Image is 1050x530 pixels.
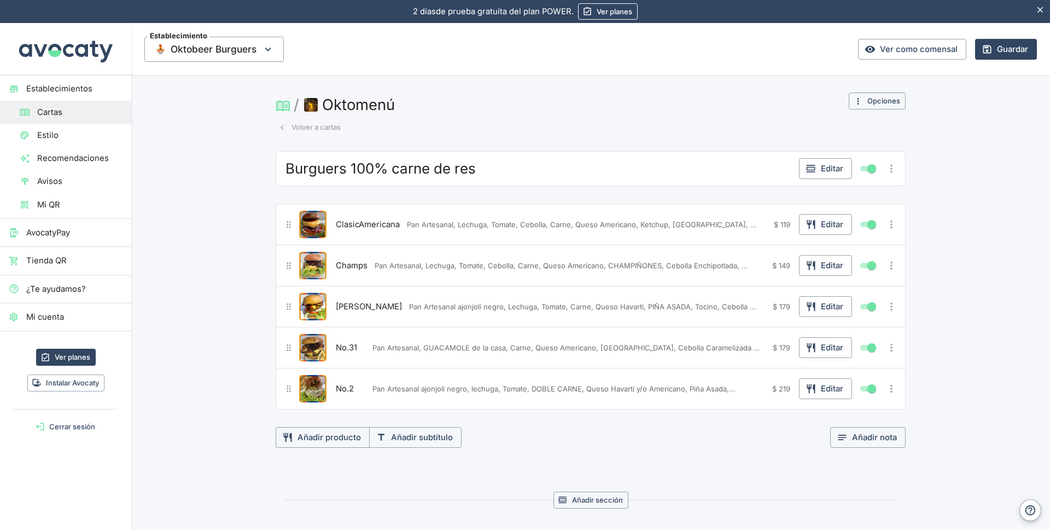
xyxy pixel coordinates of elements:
span: / [294,96,299,113]
span: Mostrar / ocultar [865,300,878,313]
button: Más opciones [883,380,900,397]
span: Cartas [37,106,122,118]
button: Esconder aviso [1031,1,1050,20]
span: 2 días [413,7,436,16]
span: Mi cuenta [26,311,122,323]
span: Recomendaciones [37,152,122,164]
button: Guardar [975,39,1037,60]
a: Ver planes [578,3,638,20]
button: ClasicAmericana [333,216,402,233]
button: Más opciones [883,339,900,356]
button: Volver a cartas [276,119,343,136]
button: Editar producto [299,293,326,320]
span: Mostrar / ocultar [865,218,878,231]
span: AvocatyPay [26,227,122,239]
span: Mostrar / ocultar [865,382,878,395]
button: Añadir producto [276,427,370,448]
span: $ 149 [772,261,790,270]
span: Champs [336,260,367,272]
span: No.2 [336,383,354,395]
img: Avocaty [16,23,115,74]
span: Pan Artesanal, GUACAMOLE de la casa, Carne, Queso Americano, [GEOGRAPHIC_DATA], Cebolla Carameliz... [372,343,760,353]
button: Añadir nota [830,427,906,448]
span: Mostrar / ocultar [865,259,878,272]
img: Thumbnail [156,44,165,55]
button: Más opciones [883,216,900,233]
button: Instalar Avocaty [27,375,104,391]
button: Cerrar sesión [4,418,127,435]
button: Editar [799,214,852,235]
p: de prueba gratuita del plan POWER. [413,5,574,18]
button: Editar [799,255,852,276]
button: Editar [799,337,852,358]
img: ClasicAmericana [299,211,326,238]
span: [PERSON_NAME] [336,301,402,313]
button: No.2 [333,381,368,397]
span: Pan Artesanal, Lechuga, Tomate, Cebolla, Carne, Queso Americano, CHAMPIÑONES, Cebolla Enchipotlad... [375,261,748,271]
img: Foto de carta [304,98,318,112]
a: Ver planes [36,349,96,366]
button: Burguers 100% carne de res [283,159,479,178]
span: Pan Artesanal, Lechuga, Tomate, Cebolla, Carne, Queso Americano, Ketchup, [GEOGRAPHIC_DATA], Mayo... [407,220,761,230]
button: EstablecimientoThumbnailOktobeer Burguers [144,37,284,62]
button: Editar producto [299,375,326,402]
button: Mover producto [281,258,297,274]
button: No.31 [333,339,368,356]
button: Más opciones [883,160,900,177]
span: $ 119 [774,220,790,229]
span: Pan Artesanal ajonjolí negro, lechuga, Tomate, DOBLE CARNE, Queso Havarti y/o Americano, Piña Asa... [372,384,735,394]
button: Mover producto [281,381,297,397]
div: Grupo para añadir producto o título [276,427,678,448]
button: Mover producto [281,340,297,356]
span: Estilo [37,129,122,141]
span: Oktobeer Burguers [169,41,258,57]
button: [PERSON_NAME] [333,298,405,315]
button: Añadir subtítulo [369,427,462,448]
button: Editar [799,378,852,399]
img: Champs [299,252,326,279]
button: Editar [799,296,852,317]
span: $ 179 [773,302,790,311]
button: Editar producto [299,334,326,361]
button: Editar producto [299,211,326,238]
a: Ver como comensal [858,39,966,60]
span: Mi QR [37,199,122,211]
button: Ayuda y contacto [1019,499,1041,521]
button: Más opciones [883,298,900,315]
span: Establecimiento [148,32,209,39]
span: Oktobeer Burguers [144,37,284,62]
span: ClasicAmericana [336,218,400,231]
img: Autum [299,293,326,320]
button: Mover producto [281,299,297,315]
span: Pan Artesanal ajonjolí negro, Lechuga, Tomate, Carne, Queso Havarti, PIÑA ASADA, Tocino, Cebolla ... [409,302,760,312]
button: Foto de cartaOktomenú [302,93,399,117]
button: Opciones [849,93,906,110]
button: Más opciones [883,257,900,274]
button: Mover producto [281,217,297,233]
span: ¿Te ayudamos? [26,283,122,295]
span: $ 219 [772,384,790,393]
span: Avisos [37,175,122,187]
span: Mostrar / ocultar [865,341,878,354]
button: Editar [799,158,852,179]
span: Establecimientos [26,83,122,95]
span: Burguers 100% carne de res [285,160,476,177]
button: Añadir sección [553,492,628,509]
img: No.31 [299,334,326,361]
img: No.2 [299,375,326,402]
span: Tienda QR [26,255,122,267]
span: $ 179 [773,343,790,352]
button: Editar producto [299,252,326,279]
span: No.31 [336,342,357,354]
button: Champs [333,257,370,274]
